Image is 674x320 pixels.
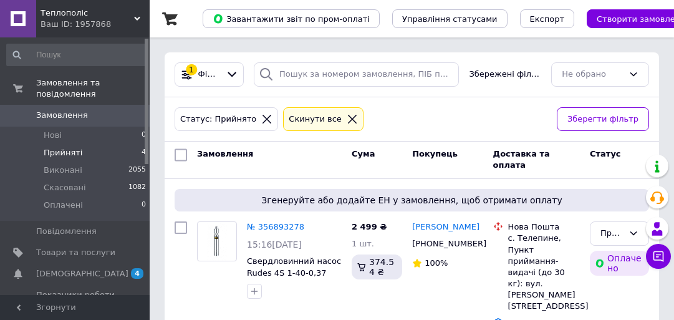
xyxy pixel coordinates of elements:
[412,149,458,158] span: Покупець
[142,147,146,158] span: 4
[142,130,146,141] span: 0
[508,233,580,312] div: с. Телепине, Пункт приймання-видачі (до 30 кг): вул. [PERSON_NAME][STREET_ADDRESS]
[207,222,226,261] img: Фото товару
[131,268,143,279] span: 4
[425,258,448,268] span: 100%
[41,7,134,19] span: Теплополіс
[590,149,621,158] span: Статус
[557,107,649,132] button: Зберегти фільтр
[508,221,580,233] div: Нова Пошта
[41,19,150,30] div: Ваш ID: 1957868
[247,222,304,231] a: № 356893278
[197,221,237,261] a: Фото товару
[286,113,344,126] div: Cкинути все
[44,165,82,176] span: Виконані
[646,244,671,269] button: Чат з покупцем
[412,221,479,233] a: [PERSON_NAME]
[197,149,253,158] span: Замовлення
[178,113,259,126] div: Статус: Прийнято
[392,9,508,28] button: Управління статусами
[36,289,115,312] span: Показники роботи компанії
[600,227,623,240] div: Прийнято
[412,239,486,248] span: [PHONE_NUMBER]
[44,147,82,158] span: Прийняті
[352,255,402,279] div: 374.54 ₴
[36,226,97,237] span: Повідомлення
[36,268,128,279] span: [DEMOGRAPHIC_DATA]
[520,9,575,28] button: Експорт
[36,110,88,121] span: Замовлення
[44,130,62,141] span: Нові
[142,200,146,211] span: 0
[6,44,147,66] input: Пошук
[562,68,623,81] div: Не обрано
[567,113,638,126] span: Зберегти фільтр
[352,149,375,158] span: Cума
[254,62,459,87] input: Пошук за номером замовлення, ПІБ покупця, номером телефону, Email, номером накладної
[590,251,649,276] div: Оплачено
[36,247,115,258] span: Товари та послуги
[469,69,541,80] span: Збережені фільтри:
[44,182,86,193] span: Скасовані
[247,240,302,250] span: 15:16[DATE]
[352,222,387,231] span: 2 499 ₴
[128,165,146,176] span: 2055
[493,149,550,170] span: Доставка та оплата
[180,194,644,206] span: Згенеруйте або додайте ЕН у замовлення, щоб отримати оплату
[44,200,83,211] span: Оплачені
[402,14,498,24] span: Управління статусами
[203,9,380,28] button: Завантажити звіт по пром-оплаті
[352,239,374,248] span: 1 шт.
[186,64,197,75] div: 1
[247,256,341,278] a: Свердловинний насос Rudes 4S 1-40-0,37
[213,13,370,24] span: Завантажити звіт по пром-оплаті
[128,182,146,193] span: 1082
[36,77,150,100] span: Замовлення та повідомлення
[198,69,221,80] span: Фільтри
[530,14,565,24] span: Експорт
